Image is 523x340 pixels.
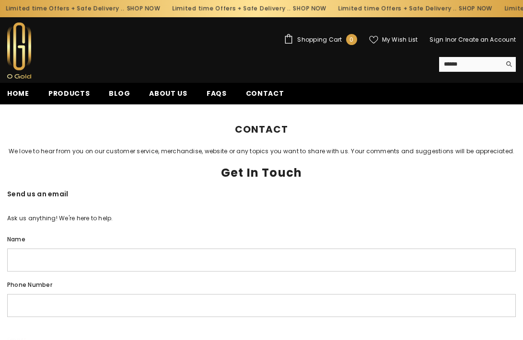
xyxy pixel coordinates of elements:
a: My Wish List [369,35,418,44]
a: Shopping Cart [284,34,357,45]
h3: Send us an email [7,189,516,207]
span: My Wish List [382,37,418,43]
span: Blog [109,89,130,98]
div: Limited time Offers + Safe Delivery .. [332,1,498,16]
span: Products [48,89,90,98]
summary: Search [439,57,516,72]
a: Create an Account [458,35,516,44]
span: FAQs [207,89,227,98]
label: Name [7,234,516,245]
a: Blog [99,88,139,104]
a: Contact [236,88,294,104]
span: 0 [349,34,353,45]
a: Products [39,88,100,104]
div: Limited time Offers + Safe Delivery .. [165,1,332,16]
span: Contact [246,89,284,98]
h2: Get In Touch [7,166,516,180]
a: SHOP NOW [126,3,160,14]
span: or [451,35,456,44]
a: SHOP NOW [458,3,492,14]
span: Home [7,89,29,98]
a: Home [234,104,252,115]
p: Ask us anything! We're here to help. [7,213,516,224]
a: Sign In [430,35,451,44]
img: Ogold Shop [7,23,31,79]
a: About us [139,88,197,104]
span: About us [149,89,187,98]
span: Contact [263,104,289,115]
button: Search [501,57,516,71]
label: Phone number [7,280,516,290]
span: Shopping Cart [297,37,342,43]
a: SHOP NOW [292,3,326,14]
a: FAQs [197,88,236,104]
